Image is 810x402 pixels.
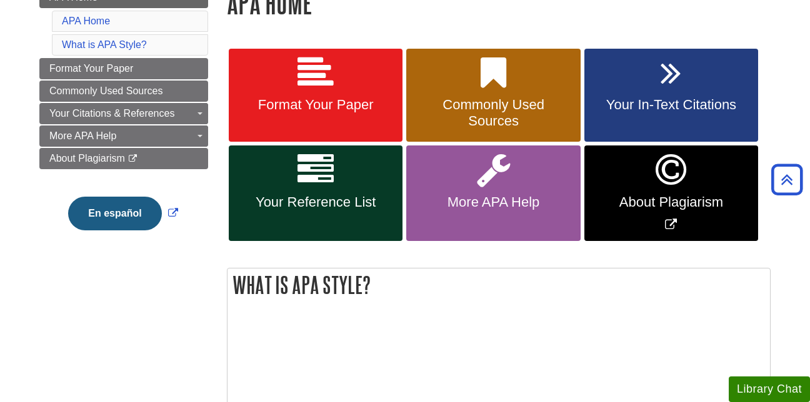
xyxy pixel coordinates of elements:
[49,63,133,74] span: Format Your Paper
[416,194,571,210] span: More APA Help
[584,49,758,142] a: Your In-Text Citations
[39,125,208,147] a: More APA Help
[65,208,181,218] a: Link opens in new window
[729,376,810,402] button: Library Chat
[39,103,208,124] a: Your Citations & References
[49,130,116,141] span: More APA Help
[416,97,571,129] span: Commonly Used Sources
[49,153,125,164] span: About Plagiarism
[238,97,393,113] span: Format Your Paper
[39,148,208,169] a: About Plagiarism
[238,194,393,210] span: Your Reference List
[227,268,770,301] h2: What is APA Style?
[49,108,174,119] span: Your Citations & References
[767,171,807,188] a: Back to Top
[229,49,402,142] a: Format Your Paper
[229,145,402,241] a: Your Reference List
[62,39,147,50] a: What is APA Style?
[594,97,749,113] span: Your In-Text Citations
[406,49,580,142] a: Commonly Used Sources
[584,145,758,241] a: Link opens in new window
[127,155,138,163] i: This link opens in a new window
[62,16,110,26] a: APA Home
[406,145,580,241] a: More APA Help
[49,86,162,96] span: Commonly Used Sources
[594,194,749,210] span: About Plagiarism
[68,197,161,230] button: En español
[39,81,208,102] a: Commonly Used Sources
[39,58,208,79] a: Format Your Paper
